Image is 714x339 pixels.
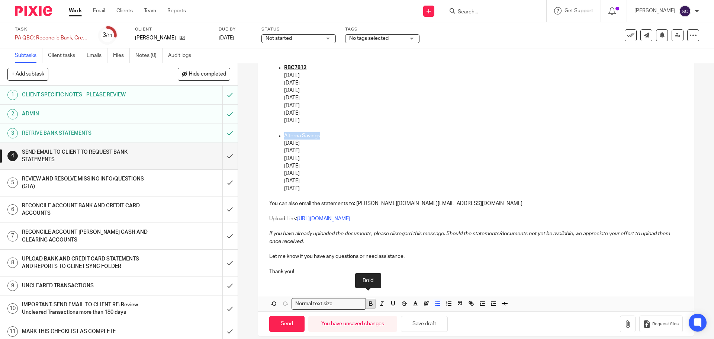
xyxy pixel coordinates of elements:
div: 1 [7,90,18,100]
h1: UNCLEARED TRANSACTIONS [22,280,151,291]
input: Search [457,9,524,16]
p: [DATE] [284,94,682,102]
p: Let me know if you have any questions or need assistance. [269,253,682,260]
input: Search for option [335,300,361,308]
button: Hide completed [178,68,230,80]
div: 6 [7,204,18,215]
a: Emails [87,48,107,63]
button: Save draft [401,316,448,332]
div: 9 [7,281,18,291]
div: 10 [7,303,18,314]
a: [URL][DOMAIN_NAME] [297,216,350,221]
p: Alterna Savings [284,132,682,140]
a: Notes (0) [135,48,163,63]
a: Clients [116,7,133,15]
p: [DATE] [284,185,682,192]
h1: REVIEW AND RESOLVE MISSING INFO/QUESTIONS (CTA) [22,173,151,192]
a: Audit logs [168,48,197,63]
label: Client [135,26,209,32]
p: [DATE] [284,177,682,185]
div: You have unsaved changes [308,316,397,332]
button: + Add subtask [7,68,48,80]
em: If you have already uploaded the documents, please disregard this message. Should the statements/... [269,231,671,244]
p: [DATE] [284,162,682,170]
div: 11 [7,326,18,337]
div: 4 [7,151,18,161]
label: Tags [345,26,419,32]
span: Not started [266,36,292,41]
p: [DATE] [284,72,682,79]
p: [DATE] [284,79,682,87]
h1: MARK THIS CHECKLIST AS COMPLETE [22,326,151,337]
p: [DATE] [284,87,682,94]
p: [DATE] [284,155,682,162]
small: /11 [106,33,113,38]
label: Due by [219,26,252,32]
div: 7 [7,231,18,242]
h1: ADMIN [22,108,151,119]
a: Subtasks [15,48,42,63]
h1: RECONCILE ACCOUNT [PERSON_NAME] CASH AND CLEARING ACCOUNTS [22,227,151,246]
label: Status [261,26,336,32]
p: Upload Link: [269,215,682,223]
a: Client tasks [48,48,81,63]
div: 2 [7,109,18,119]
h1: RECONCILE ACCOUNT BANK AND CREDIT CARD ACCOUNTS [22,200,151,219]
div: PA QBO: Reconcile Bank, Credit Card and Clearing [15,34,89,42]
div: 3 [7,128,18,138]
a: Email [93,7,105,15]
p: You can also email the statements to: [PERSON_NAME][DOMAIN_NAME][EMAIL_ADDRESS][DOMAIN_NAME] [269,200,682,215]
div: 5 [7,178,18,188]
u: RBC7812 [284,65,306,70]
h1: SEND EMAIL TO CLIENT TO REQUEST BANK STATEMENTS [22,147,151,166]
p: [PERSON_NAME] [135,34,176,42]
p: [DATE] [284,170,682,177]
span: Request files [652,321,679,327]
p: [DATE] [284,109,682,117]
span: [DATE] [219,35,234,41]
img: Pixie [15,6,52,16]
div: Search for option [292,298,366,310]
button: Request files [639,316,682,332]
label: Task [15,26,89,32]
img: svg%3E [679,5,691,17]
div: 8 [7,258,18,268]
span: Normal text size [293,300,334,308]
input: Send [269,316,305,332]
p: Thank you! [269,268,682,275]
span: Hide completed [189,71,226,77]
a: Work [69,7,82,15]
p: [PERSON_NAME] [634,7,675,15]
div: 3 [103,31,113,39]
a: Team [144,7,156,15]
h1: UPLOAD BANK AND CREDIT CARD STATEMENTS AND REPORTS TO CLINET SYNC FOLDER [22,253,151,272]
p: [DATE] [284,147,682,154]
p: [DATE] [284,102,682,109]
span: Get Support [565,8,593,13]
span: No tags selected [349,36,389,41]
p: [DATE] [284,140,682,147]
h1: CLIENT SPECIFIC NOTES - PLEASE REVIEW [22,89,151,100]
h1: IMPORTANT: SEND EMAIL TO CLIENT RE: Review Uncleared Transactions more than 180 days [22,299,151,318]
a: Files [113,48,130,63]
h1: RETRIVE BANK STATEMENTS [22,128,151,139]
a: Reports [167,7,186,15]
p: [DATE] [284,117,682,124]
